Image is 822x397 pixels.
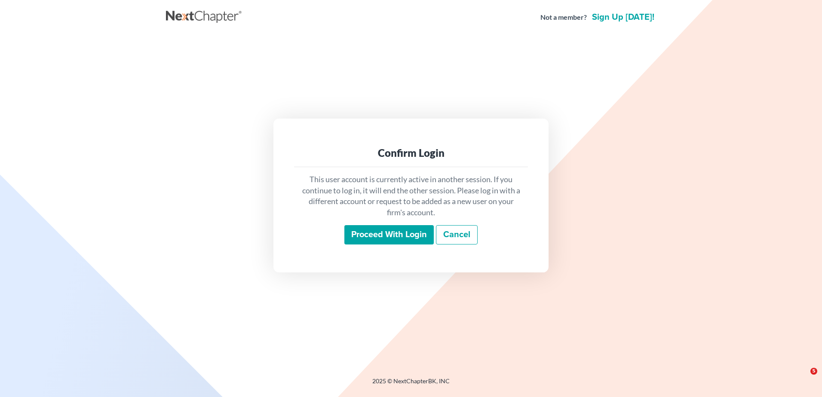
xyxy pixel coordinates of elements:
[590,13,656,21] a: Sign up [DATE]!
[301,146,521,160] div: Confirm Login
[166,377,656,392] div: 2025 © NextChapterBK, INC
[540,12,587,22] strong: Not a member?
[344,225,434,245] input: Proceed with login
[301,174,521,218] p: This user account is currently active in another session. If you continue to log in, it will end ...
[436,225,478,245] a: Cancel
[810,368,817,375] span: 5
[793,368,813,388] iframe: Intercom live chat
